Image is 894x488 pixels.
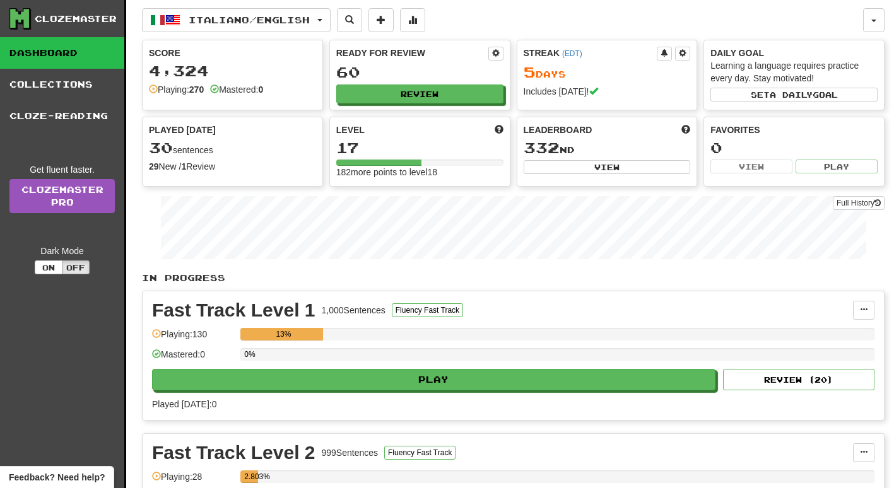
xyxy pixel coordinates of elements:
[723,369,874,390] button: Review (20)
[710,88,878,102] button: Seta dailygoal
[336,84,503,103] button: Review
[833,196,885,210] button: Full History
[337,8,362,32] button: Search sentences
[524,63,536,81] span: 5
[368,8,394,32] button: Add sentence to collection
[562,49,582,58] a: (EDT)
[336,64,503,80] div: 60
[244,470,258,483] div: 2.803%
[796,160,878,173] button: Play
[524,64,691,81] div: Day s
[152,443,315,462] div: Fast Track Level 2
[152,369,715,390] button: Play
[9,471,105,484] span: Open feedback widget
[524,140,691,156] div: nd
[384,446,456,460] button: Fluency Fast Track
[9,179,115,213] a: ClozemasterPro
[770,90,813,99] span: a daily
[710,140,878,156] div: 0
[400,8,425,32] button: More stats
[336,140,503,156] div: 17
[62,260,90,274] button: Off
[392,303,463,317] button: Fluency Fast Track
[322,446,379,459] div: 999 Sentences
[142,272,885,284] p: In Progress
[35,13,117,25] div: Clozemaster
[258,84,263,95] strong: 0
[149,124,216,136] span: Played [DATE]
[524,47,657,59] div: Streak
[152,399,216,409] span: Played [DATE]: 0
[710,59,878,84] div: Learning a language requires practice every day. Stay motivated!
[149,63,316,79] div: 4,324
[524,85,691,98] div: Includes [DATE]!
[9,163,115,176] div: Get fluent faster.
[9,245,115,257] div: Dark Mode
[189,84,204,95] strong: 270
[681,124,690,136] span: This week in points, UTC
[149,47,316,59] div: Score
[336,166,503,178] div: 182 more points to level 18
[524,124,592,136] span: Leaderboard
[181,161,186,171] strong: 1
[322,304,385,317] div: 1,000 Sentences
[142,8,331,32] button: Italiano/English
[149,160,316,173] div: New / Review
[210,83,263,96] div: Mastered:
[710,124,878,136] div: Favorites
[149,161,159,171] strong: 29
[152,301,315,320] div: Fast Track Level 1
[149,139,173,156] span: 30
[149,140,316,156] div: sentences
[524,160,691,174] button: View
[524,139,560,156] span: 332
[336,124,365,136] span: Level
[152,348,234,369] div: Mastered: 0
[336,47,488,59] div: Ready for Review
[149,83,204,96] div: Playing:
[710,160,792,173] button: View
[495,124,503,136] span: Score more points to level up
[189,15,310,25] span: Italiano / English
[152,328,234,349] div: Playing: 130
[710,47,878,59] div: Daily Goal
[35,260,62,274] button: On
[244,328,322,340] div: 13%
